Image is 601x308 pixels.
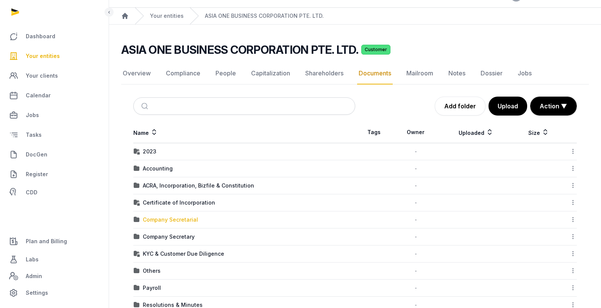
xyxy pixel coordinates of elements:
span: DocGen [26,150,47,159]
div: Payroll [143,284,161,292]
img: folder-locked-icon.svg [134,149,140,155]
span: Admin [26,272,42,281]
th: Size [513,122,564,143]
a: People [214,63,237,84]
a: Tasks [6,126,103,144]
span: Calendar [26,91,51,100]
td: - [393,143,439,160]
span: Your clients [26,71,58,80]
td: - [393,194,439,211]
span: CDD [26,188,37,197]
td: - [393,228,439,245]
button: Submit [137,98,155,114]
span: Settings [26,288,48,297]
td: - [393,177,439,194]
a: Add folder [435,97,485,116]
a: Jobs [516,63,533,84]
th: Uploaded [439,122,513,143]
a: Register [6,165,103,183]
a: Dashboard [6,27,103,45]
div: Accounting [143,165,173,172]
a: Overview [121,63,152,84]
div: Others [143,267,161,275]
td: - [393,211,439,228]
a: Your entities [150,12,184,20]
div: Company Secretary [143,233,195,241]
td: - [393,280,439,297]
button: Upload [489,97,527,116]
a: CDD [6,185,103,200]
a: Your entities [6,47,103,65]
th: Tags [355,122,393,143]
div: KYC & Customer Due Diligence [143,250,224,258]
nav: Breadcrumb [109,8,601,25]
a: Jobs [6,106,103,124]
span: Register [26,170,48,179]
a: Mailroom [405,63,435,84]
div: 2023 [143,148,156,155]
img: folder-locked-icon.svg [134,251,140,257]
img: folder-locked-icon.svg [134,200,140,206]
span: Jobs [26,111,39,120]
img: folder.svg [134,285,140,291]
img: folder.svg [134,217,140,223]
img: folder.svg [134,302,140,308]
a: Labs [6,250,103,269]
div: Company Secretarial [143,216,198,224]
a: Settings [6,284,103,302]
img: folder.svg [134,268,140,274]
a: Compliance [164,63,202,84]
nav: Tabs [121,63,589,84]
span: Customer [361,45,390,55]
span: Plan and Billing [26,237,67,246]
a: DocGen [6,145,103,164]
a: Calendar [6,86,103,105]
a: Dossier [479,63,504,84]
a: Shareholders [304,63,345,84]
a: Notes [447,63,467,84]
h2: ASIA ONE BUSINESS CORPORATION PTE. LTD. [121,43,358,56]
td: - [393,245,439,263]
img: folder.svg [134,166,140,172]
img: folder.svg [134,234,140,240]
a: Documents [357,63,393,84]
span: Your entities [26,52,60,61]
td: - [393,263,439,280]
td: - [393,160,439,177]
a: Plan and Billing [6,232,103,250]
a: Admin [6,269,103,284]
th: Owner [393,122,439,143]
div: Certificate of Incorporation [143,199,215,206]
a: Capitalization [250,63,292,84]
button: Action ▼ [531,97,576,115]
span: Dashboard [26,32,55,41]
span: Tasks [26,130,42,139]
img: folder.svg [134,183,140,189]
a: ASIA ONE BUSINESS CORPORATION PTE. LTD. [205,12,324,20]
th: Name [133,122,355,143]
div: ACRA, Incorporation, Bizfile & Constitution [143,182,254,189]
span: Labs [26,255,39,264]
a: Your clients [6,67,103,85]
